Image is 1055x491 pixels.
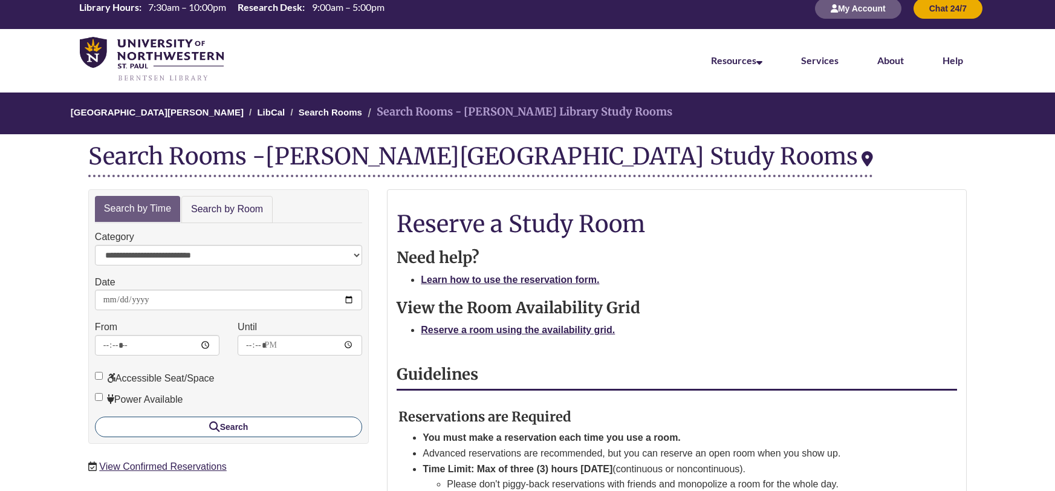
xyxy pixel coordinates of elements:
th: Library Hours: [74,1,143,14]
li: Advanced reservations are recommended, but you can reserve an open room when you show up. [423,446,928,461]
span: 7:30am – 10:00pm [148,1,226,13]
strong: Guidelines [397,365,478,384]
a: Hours Today [74,1,389,16]
th: Research Desk: [233,1,307,14]
label: Category [95,229,134,245]
label: Power Available [95,392,183,408]
a: Search Rooms [299,107,362,117]
a: Learn how to use the reservation form. [421,275,599,285]
strong: Reservations are Required [398,408,571,425]
span: 9:00am – 5:00pm [312,1,385,13]
input: Power Available [95,393,103,401]
a: LibCal [257,107,285,117]
a: Chat 24/7 [914,3,982,13]
strong: Time Limit: Max of three (3) hours [DATE] [423,464,612,474]
strong: You must make a reservation each time you use a room. [423,432,681,443]
a: [GEOGRAPHIC_DATA][PERSON_NAME] [71,107,244,117]
strong: View the Room Availability Grid [397,298,640,317]
a: Help [943,54,963,66]
label: From [95,319,117,335]
input: Accessible Seat/Space [95,372,103,380]
a: Reserve a room using the availability grid. [421,325,615,335]
strong: Need help? [397,248,479,267]
div: [PERSON_NAME][GEOGRAPHIC_DATA] Study Rooms [265,141,873,171]
img: UNWSP Library Logo [80,37,224,82]
div: Search Rooms - [88,143,873,177]
a: About [877,54,904,66]
label: Until [238,319,257,335]
table: Hours Today [74,1,389,15]
button: Search [95,417,362,437]
label: Date [95,275,115,290]
nav: Breadcrumb [88,93,967,134]
a: View Confirmed Reservations [99,461,226,472]
h1: Reserve a Study Room [397,211,957,236]
a: My Account [815,3,901,13]
li: Search Rooms - [PERSON_NAME] Library Study Rooms [365,103,672,121]
a: Search by Time [95,196,180,222]
a: Resources [711,54,762,66]
label: Accessible Seat/Space [95,371,215,386]
a: Search by Room [181,196,273,223]
a: Services [801,54,839,66]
